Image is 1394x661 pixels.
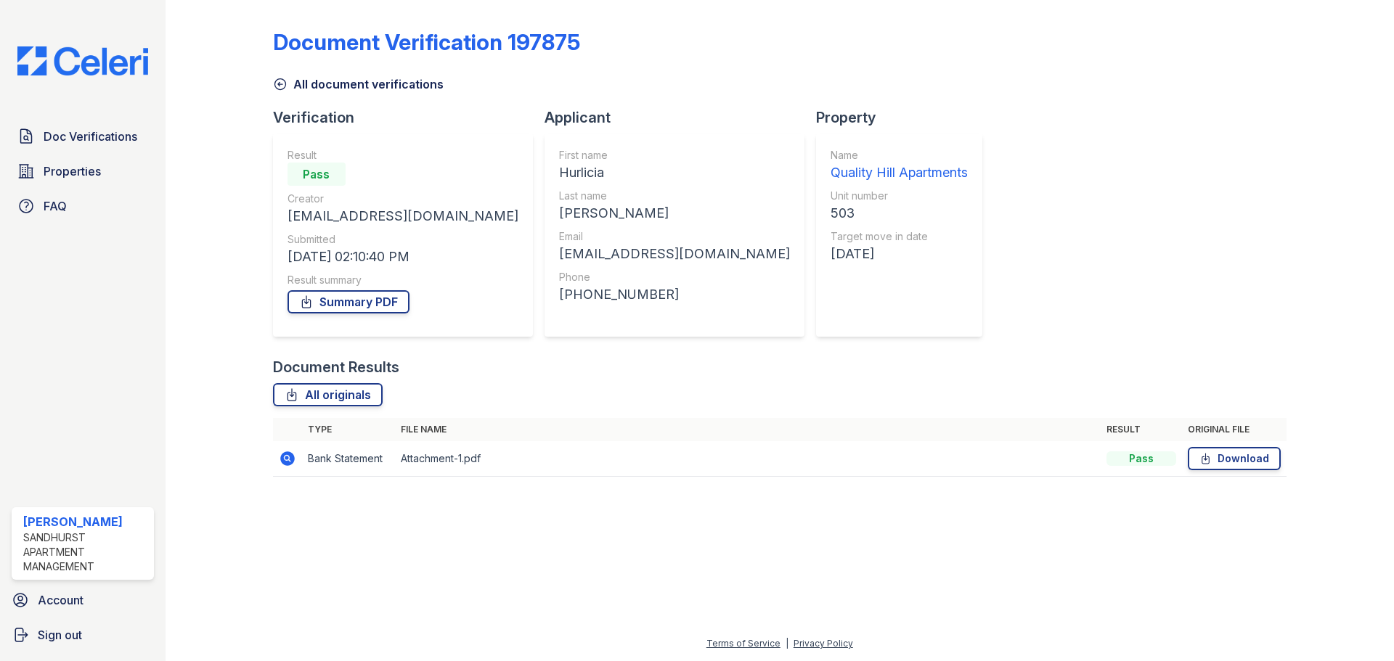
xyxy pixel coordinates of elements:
[395,441,1101,477] td: Attachment-1.pdf
[1101,418,1182,441] th: Result
[273,357,399,377] div: Document Results
[12,122,154,151] a: Doc Verifications
[816,107,994,128] div: Property
[273,75,444,93] a: All document verifications
[395,418,1101,441] th: File name
[44,163,101,180] span: Properties
[6,46,160,75] img: CE_Logo_Blue-a8612792a0a2168367f1c8372b55b34899dd931a85d93a1a3d3e32e68fde9ad4.png
[831,148,968,183] a: Name Quality Hill Apartments
[1182,418,1287,441] th: Original file
[38,626,82,644] span: Sign out
[288,163,346,186] div: Pass
[559,163,790,183] div: Hurlicia
[6,586,160,615] a: Account
[23,513,148,530] div: [PERSON_NAME]
[559,244,790,264] div: [EMAIL_ADDRESS][DOMAIN_NAME]
[559,189,790,203] div: Last name
[831,244,968,264] div: [DATE]
[6,620,160,649] a: Sign out
[288,290,409,313] a: Summary PDF
[273,383,383,406] a: All originals
[794,638,853,649] a: Privacy Policy
[302,441,395,477] td: Bank Statement
[786,638,788,649] div: |
[831,203,968,223] div: 503
[831,229,968,244] div: Target move in date
[44,128,137,145] span: Doc Verifications
[288,148,518,163] div: Result
[706,638,780,649] a: Terms of Service
[288,192,518,206] div: Creator
[273,107,545,128] div: Verification
[273,29,580,55] div: Document Verification 197875
[559,270,790,284] div: Phone
[288,206,518,226] div: [EMAIL_ADDRESS][DOMAIN_NAME]
[288,232,518,247] div: Submitted
[831,189,968,203] div: Unit number
[44,197,67,215] span: FAQ
[288,247,518,267] div: [DATE] 02:10:40 PM
[559,148,790,163] div: First name
[288,273,518,287] div: Result summary
[559,203,790,223] div: [PERSON_NAME]
[545,107,816,128] div: Applicant
[831,148,968,163] div: Name
[1106,451,1176,466] div: Pass
[23,530,148,574] div: Sandhurst Apartment Management
[12,192,154,221] a: FAQ
[1188,447,1281,470] a: Download
[559,284,790,305] div: [PHONE_NUMBER]
[38,591,83,609] span: Account
[302,418,395,441] th: Type
[12,157,154,186] a: Properties
[831,163,968,183] div: Quality Hill Apartments
[559,229,790,244] div: Email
